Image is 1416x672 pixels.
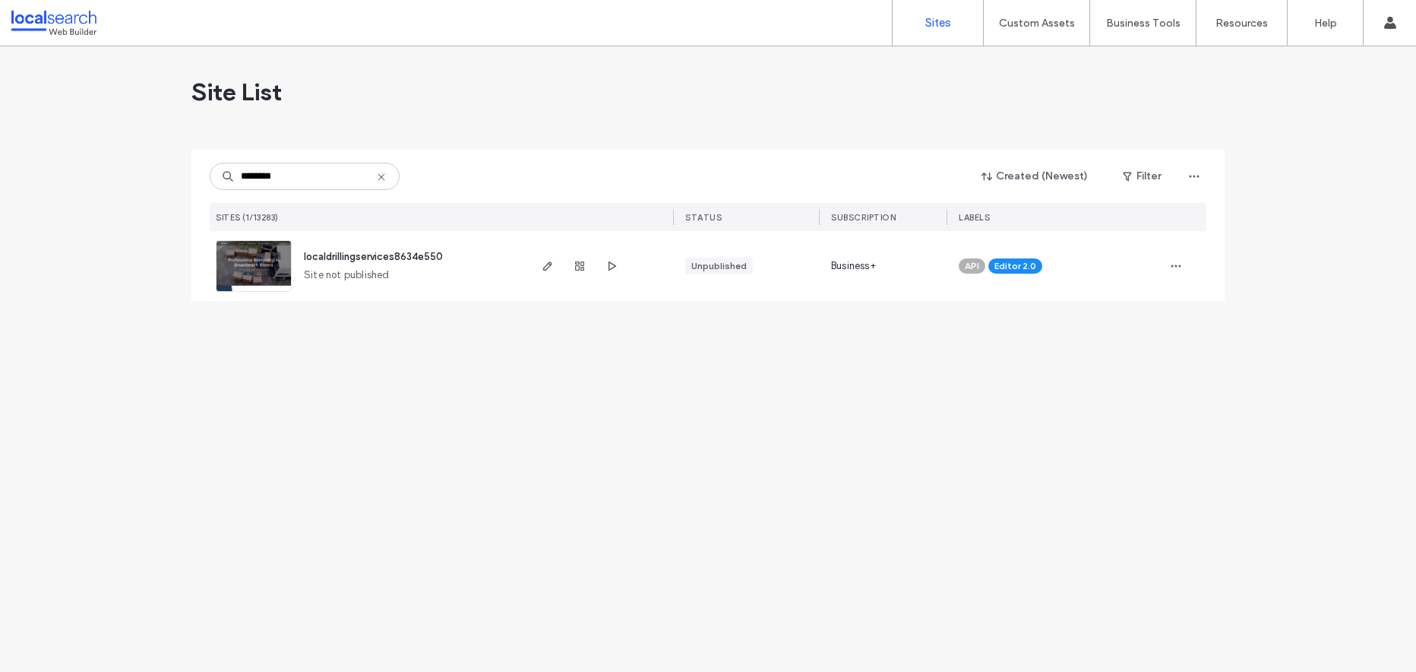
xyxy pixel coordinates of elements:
span: Help [35,11,66,24]
span: API [965,259,979,273]
div: Unpublished [691,259,747,273]
a: localdrillingservices8634e550 [304,251,443,262]
label: Resources [1215,17,1268,30]
label: Custom Assets [999,17,1075,30]
span: STATUS [685,212,722,223]
label: Business Tools [1106,17,1181,30]
button: Filter [1108,164,1176,189]
span: SITES (1/13283) [216,212,279,223]
span: Site not published [304,268,390,283]
span: Subscription [831,212,896,223]
span: Business+ [831,258,876,274]
label: Help [1314,17,1337,30]
label: Sites [925,16,951,30]
span: LABELS [959,212,990,223]
span: Site List [191,77,282,107]
span: Editor 2.0 [994,259,1036,273]
button: Created (Newest) [969,164,1102,189]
